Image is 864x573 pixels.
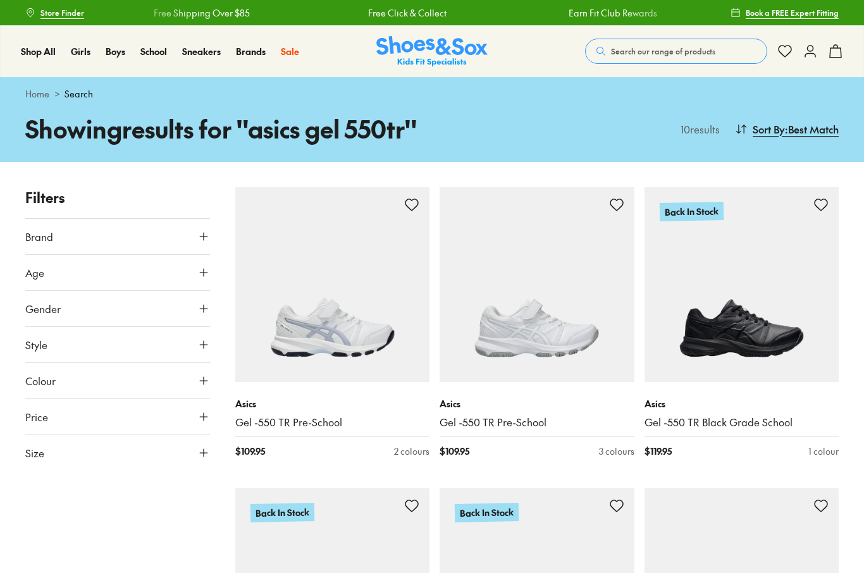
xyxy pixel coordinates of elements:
[645,445,672,458] span: $ 119.95
[746,7,839,18] span: Book a FREE Expert Fitting
[25,373,56,388] span: Colour
[25,87,839,101] div: >
[659,202,723,221] p: Back In Stock
[25,111,432,147] h1: Showing results for " asics gel 550tr "
[236,45,266,58] a: Brands
[645,416,839,429] a: Gel -550 TR Black Grade School
[25,435,210,471] button: Size
[599,445,634,458] div: 3 colours
[25,337,47,352] span: Style
[455,503,519,523] p: Back In Stock
[808,445,839,458] div: 1 colour
[25,399,210,434] button: Price
[25,265,44,280] span: Age
[645,397,839,410] p: Asics
[611,46,715,57] span: Search our range of products
[585,39,767,64] button: Search our range of products
[25,187,210,208] p: Filters
[785,121,839,137] span: : Best Match
[182,45,221,58] a: Sneakers
[569,6,657,20] a: Earn Fit Club Rewards
[25,301,61,316] span: Gender
[25,327,210,362] button: Style
[440,416,634,429] a: Gel -550 TR Pre-School
[25,291,210,326] button: Gender
[25,1,84,24] a: Store Finder
[25,363,210,398] button: Colour
[140,45,167,58] a: School
[25,445,44,460] span: Size
[731,1,839,24] a: Book a FREE Expert Fitting
[21,45,56,58] a: Shop All
[376,36,488,67] a: Shoes & Sox
[235,397,430,410] p: Asics
[65,87,93,101] span: Search
[440,445,469,458] span: $ 109.95
[25,255,210,290] button: Age
[368,6,447,20] a: Free Click & Collect
[735,115,839,143] button: Sort By:Best Match
[235,445,265,458] span: $ 109.95
[645,187,839,382] a: Back In Stock
[25,229,53,244] span: Brand
[376,36,488,67] img: SNS_Logo_Responsive.svg
[394,445,429,458] div: 2 colours
[676,121,720,137] p: 10 results
[71,45,90,58] a: Girls
[25,409,48,424] span: Price
[250,503,314,523] p: Back In Stock
[106,45,125,58] a: Boys
[40,7,84,18] span: Store Finder
[25,87,49,101] a: Home
[154,6,250,20] a: Free Shipping Over $85
[440,397,634,410] p: Asics
[753,121,785,137] span: Sort By
[235,416,430,429] a: Gel -550 TR Pre-School
[25,219,210,254] button: Brand
[281,45,299,58] a: Sale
